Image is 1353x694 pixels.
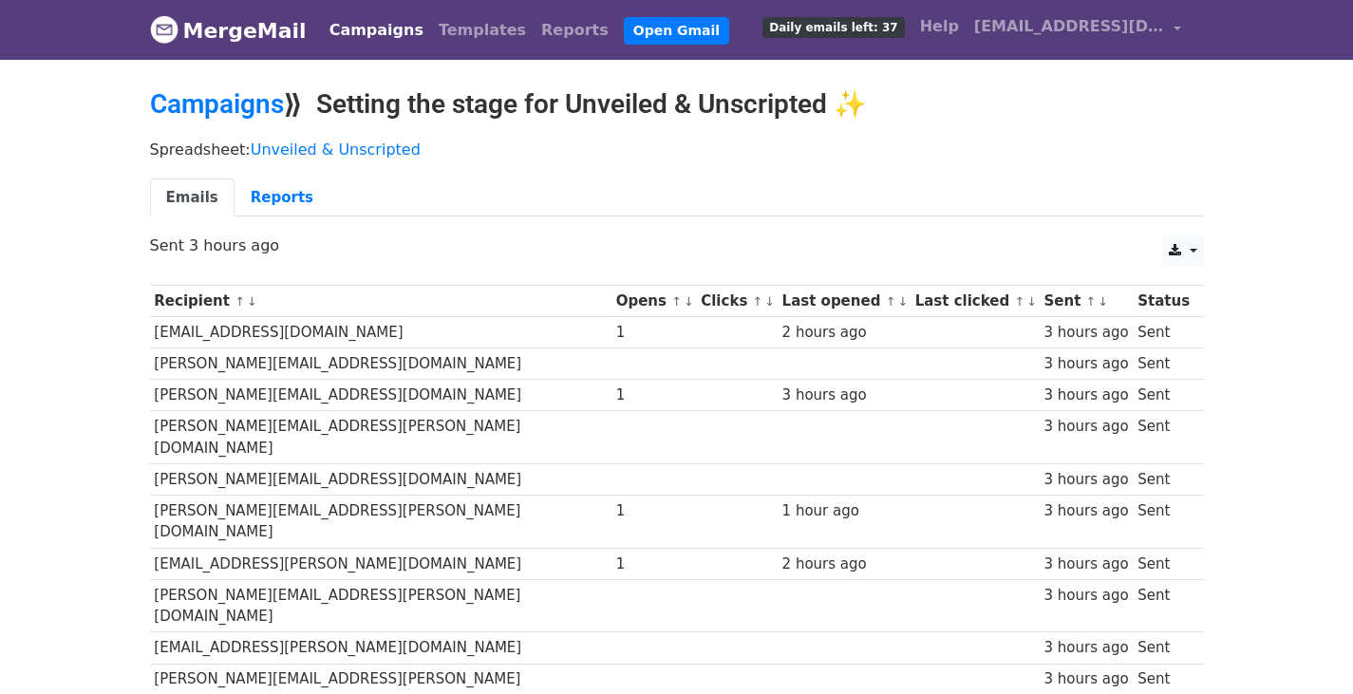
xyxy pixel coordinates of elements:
[911,286,1040,317] th: Last clicked
[1043,322,1128,344] div: 3 hours ago
[616,553,692,575] div: 1
[150,464,611,496] td: [PERSON_NAME][EMAIL_ADDRESS][DOMAIN_NAME]
[616,385,692,406] div: 1
[1014,294,1024,309] a: ↑
[671,294,682,309] a: ↑
[684,294,694,309] a: ↓
[1133,317,1193,348] td: Sent
[1133,411,1193,464] td: Sent
[322,11,431,49] a: Campaigns
[1098,294,1108,309] a: ↓
[150,286,611,317] th: Recipient
[1133,632,1193,664] td: Sent
[150,496,611,549] td: [PERSON_NAME][EMAIL_ADDRESS][PERSON_NAME][DOMAIN_NAME]
[696,286,777,317] th: Clicks
[1040,286,1134,317] th: Sent
[1043,585,1128,607] div: 3 hours ago
[764,294,775,309] a: ↓
[150,548,611,579] td: [EMAIL_ADDRESS][PERSON_NAME][DOMAIN_NAME]
[1133,579,1193,632] td: Sent
[1133,464,1193,496] td: Sent
[611,286,697,317] th: Opens
[1043,416,1128,438] div: 3 hours ago
[782,553,906,575] div: 2 hours ago
[753,294,763,309] a: ↑
[1133,496,1193,549] td: Sent
[1133,380,1193,411] td: Sent
[150,380,611,411] td: [PERSON_NAME][EMAIL_ADDRESS][DOMAIN_NAME]
[150,235,1204,255] p: Sent 3 hours ago
[778,286,911,317] th: Last opened
[1043,469,1128,491] div: 3 hours ago
[150,411,611,464] td: [PERSON_NAME][EMAIL_ADDRESS][PERSON_NAME][DOMAIN_NAME]
[150,579,611,632] td: [PERSON_NAME][EMAIL_ADDRESS][PERSON_NAME][DOMAIN_NAME]
[1133,286,1193,317] th: Status
[251,141,421,159] a: Unveiled & Unscripted
[431,11,534,49] a: Templates
[1043,637,1128,659] div: 3 hours ago
[755,8,911,46] a: Daily emails left: 37
[534,11,616,49] a: Reports
[1043,553,1128,575] div: 3 hours ago
[762,17,904,38] span: Daily emails left: 37
[235,294,245,309] a: ↑
[1026,294,1037,309] a: ↓
[886,294,896,309] a: ↑
[1133,548,1193,579] td: Sent
[616,322,692,344] div: 1
[782,385,906,406] div: 3 hours ago
[624,17,729,45] a: Open Gmail
[782,500,906,522] div: 1 hour ago
[150,88,1204,121] h2: ⟫ Setting the stage for Unveiled & Unscripted ✨
[1133,348,1193,380] td: Sent
[150,88,284,120] a: Campaigns
[1086,294,1097,309] a: ↑
[150,317,611,348] td: [EMAIL_ADDRESS][DOMAIN_NAME]
[1043,353,1128,375] div: 3 hours ago
[247,294,257,309] a: ↓
[1043,385,1128,406] div: 3 hours ago
[150,140,1204,159] p: Spreadsheet:
[150,348,611,380] td: [PERSON_NAME][EMAIL_ADDRESS][DOMAIN_NAME]
[616,500,692,522] div: 1
[912,8,967,46] a: Help
[782,322,906,344] div: 2 hours ago
[897,294,908,309] a: ↓
[1043,668,1128,690] div: 3 hours ago
[235,178,329,217] a: Reports
[974,15,1164,38] span: [EMAIL_ADDRESS][DOMAIN_NAME]
[150,178,235,217] a: Emails
[967,8,1189,52] a: [EMAIL_ADDRESS][DOMAIN_NAME]
[1043,500,1128,522] div: 3 hours ago
[150,632,611,664] td: [EMAIL_ADDRESS][PERSON_NAME][DOMAIN_NAME]
[150,10,307,50] a: MergeMail
[150,15,179,44] img: MergeMail logo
